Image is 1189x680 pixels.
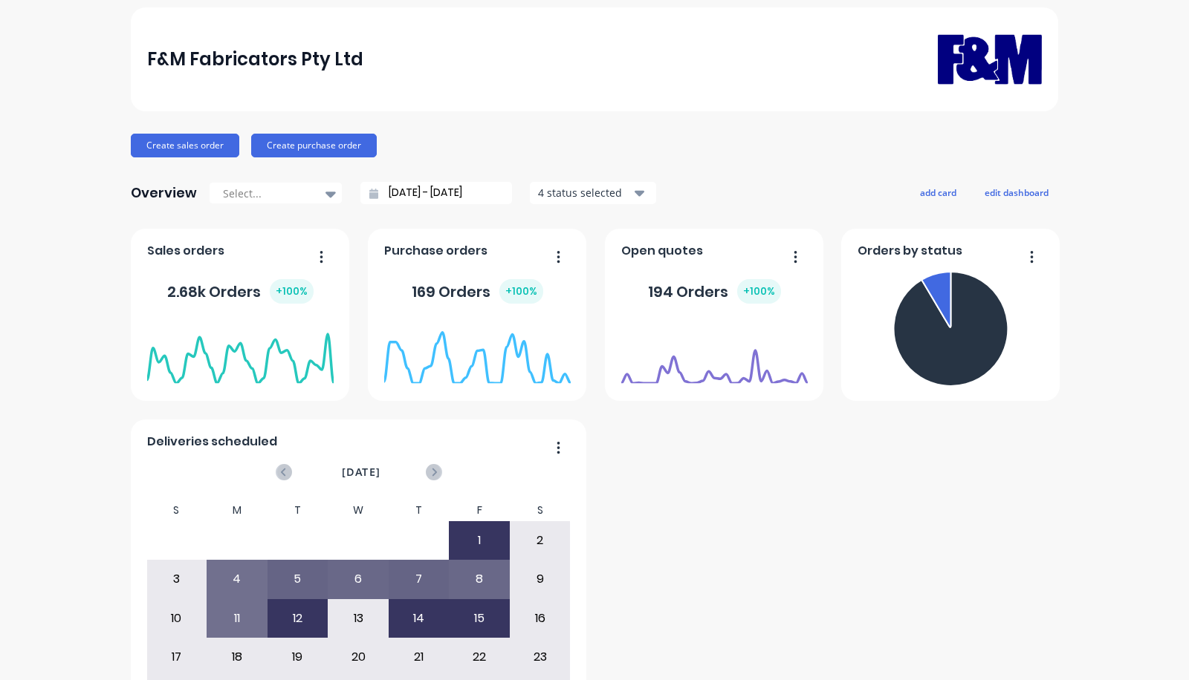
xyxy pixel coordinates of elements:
button: add card [910,183,966,202]
div: 194 Orders [648,279,781,304]
span: Orders by status [858,242,962,260]
span: Sales orders [147,242,224,260]
div: 2.68k Orders [167,279,314,304]
div: F&M Fabricators Pty Ltd [147,45,363,74]
div: M [207,500,268,521]
div: 4 [207,560,267,598]
div: W [328,500,389,521]
div: 5 [268,560,328,598]
button: Create sales order [131,134,239,157]
div: 13 [328,600,388,637]
button: edit dashboard [975,183,1058,202]
div: 18 [207,638,267,676]
span: Deliveries scheduled [147,433,277,451]
div: 2 [511,522,570,559]
div: 10 [147,600,207,637]
div: T [268,500,328,521]
div: S [146,500,207,521]
div: 21 [389,638,449,676]
div: + 100 % [499,279,543,304]
div: Overview [131,178,197,208]
div: 15 [450,600,509,637]
div: 11 [207,600,267,637]
div: 16 [511,600,570,637]
div: 8 [450,560,509,598]
button: Create purchase order [251,134,377,157]
div: S [510,500,571,521]
div: 1 [450,522,509,559]
div: 17 [147,638,207,676]
span: [DATE] [342,464,380,480]
img: F&M Fabricators Pty Ltd [938,13,1042,105]
div: 3 [147,560,207,598]
div: 19 [268,638,328,676]
span: Open quotes [621,242,703,260]
div: T [389,500,450,521]
div: 9 [511,560,570,598]
div: 14 [389,600,449,637]
div: 12 [268,600,328,637]
div: 22 [450,638,509,676]
div: 4 status selected [538,185,632,200]
div: + 100 % [737,279,781,304]
span: Purchase orders [384,242,487,260]
div: + 100 % [270,279,314,304]
div: 169 Orders [412,279,543,304]
div: 20 [328,638,388,676]
button: 4 status selected [530,182,656,204]
div: F [449,500,510,521]
div: 7 [389,560,449,598]
div: 23 [511,638,570,676]
div: 6 [328,560,388,598]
